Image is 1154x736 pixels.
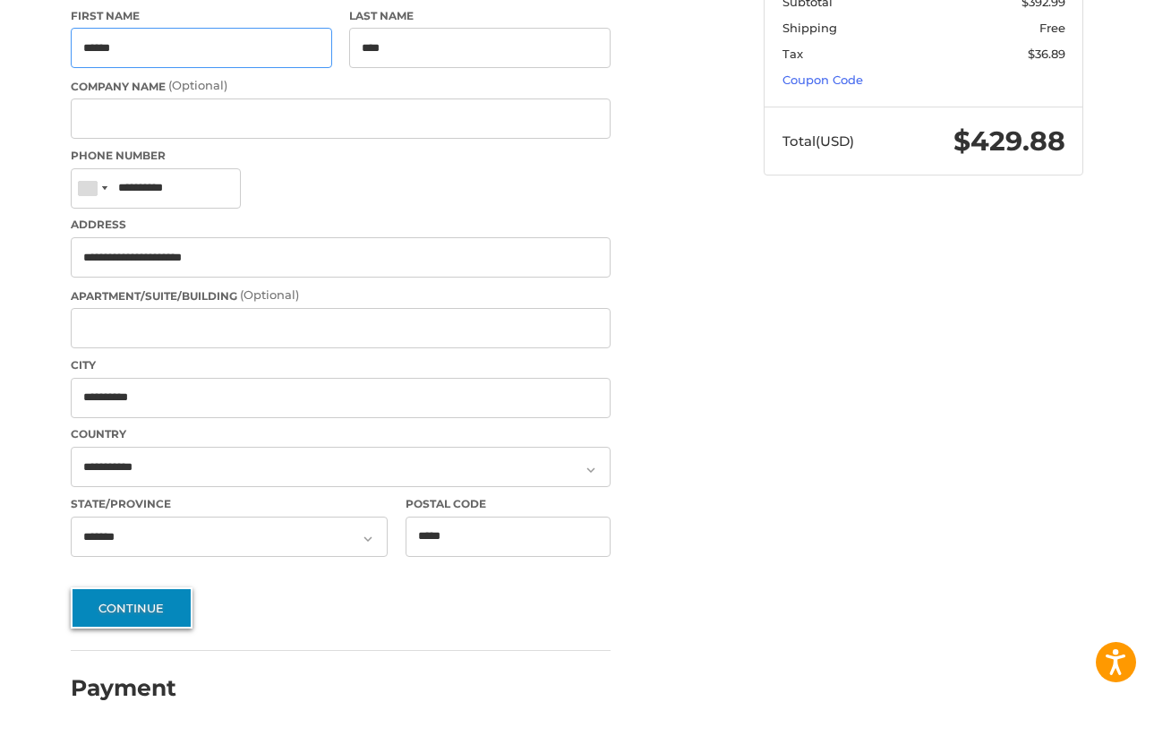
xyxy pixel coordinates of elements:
[240,287,299,302] small: (Optional)
[71,357,611,373] label: City
[168,78,227,92] small: (Optional)
[71,287,611,304] label: Apartment/Suite/Building
[71,77,611,95] label: Company Name
[953,124,1065,158] span: $429.88
[782,73,863,87] a: Coupon Code
[782,21,837,35] span: Shipping
[1039,21,1065,35] span: Free
[1028,47,1065,61] span: $36.89
[71,8,332,24] label: First Name
[782,47,803,61] span: Tax
[349,8,611,24] label: Last Name
[406,496,611,512] label: Postal Code
[71,426,611,442] label: Country
[71,587,192,629] button: Continue
[1006,688,1154,736] iframe: Google Customer Reviews
[782,133,854,150] span: Total (USD)
[71,217,611,233] label: Address
[71,148,611,164] label: Phone Number
[71,674,176,702] h2: Payment
[71,496,388,512] label: State/Province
